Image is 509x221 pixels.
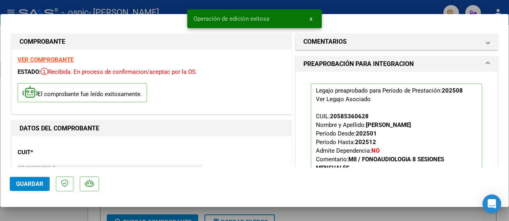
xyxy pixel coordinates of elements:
[482,194,501,213] div: Open Intercom Messenger
[303,59,414,69] h1: PREAPROBACIÓN PARA INTEGRACION
[18,56,73,63] a: VER COMPROBANTE
[296,56,497,72] mat-expansion-panel-header: PREAPROBACIÓN PARA INTEGRACION
[355,139,376,146] strong: 202512
[316,95,371,103] div: Ver Legajo Asociado
[296,34,497,50] mat-expansion-panel-header: COMENTARIOS
[330,112,369,121] div: 20585360628
[366,121,411,128] strong: [PERSON_NAME]
[303,12,319,26] button: x
[41,68,197,75] span: Recibida. En proceso de confirmacion/aceptac por la OS.
[316,113,444,171] span: CUIL: Nombre y Apellido: Período Desde: Período Hasta: Admite Dependencia:
[311,84,482,196] p: Legajo preaprobado para Período de Prestación:
[356,130,377,137] strong: 202501
[296,72,497,214] div: PREAPROBACIÓN PARA INTEGRACION
[316,156,444,171] strong: MII / FONOAUDIOLOGIA 8 SESIONES MENSUALES
[442,87,463,94] strong: 202508
[16,180,43,187] span: Guardar
[303,37,347,46] h1: COMENTARIOS
[20,125,99,132] strong: DATOS DEL COMPROBANTE
[310,15,312,22] span: x
[371,147,380,154] strong: NO
[316,156,444,171] span: Comentario:
[10,177,50,191] button: Guardar
[18,83,147,102] p: El comprobante fue leído exitosamente.
[18,148,98,157] p: CUIT
[194,15,269,23] span: Operación de edición exitosa
[20,38,65,45] strong: COMPROBANTE
[18,68,41,75] span: ESTADO:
